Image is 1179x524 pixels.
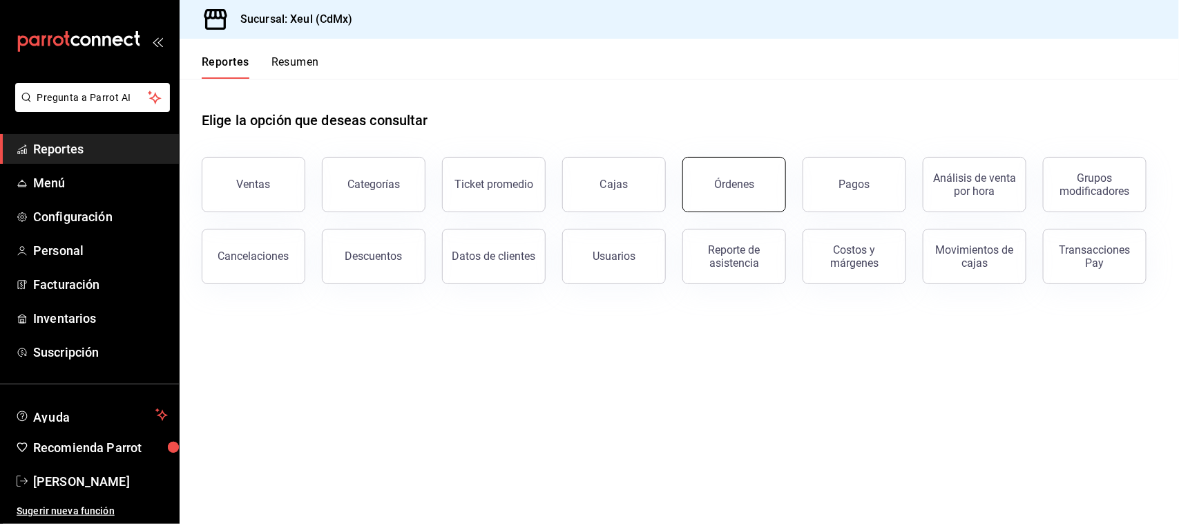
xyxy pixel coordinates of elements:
button: Análisis de venta por hora [923,157,1026,212]
a: Cajas [562,157,666,212]
button: Pregunta a Parrot AI [15,83,170,112]
div: Reporte de asistencia [691,243,777,270]
span: Menú [33,174,168,192]
div: Datos de clientes [452,250,536,263]
button: Costos y márgenes [803,229,906,284]
button: Cancelaciones [202,229,305,284]
button: Reportes [202,55,249,79]
button: Resumen [271,55,319,79]
div: Costos y márgenes [812,243,897,270]
span: Configuración [33,207,168,226]
button: Transacciones Pay [1043,229,1147,284]
div: Cajas [600,176,629,193]
button: Usuarios [562,229,666,284]
button: Grupos modificadores [1043,157,1147,212]
div: Pagos [839,178,870,191]
h1: Elige la opción que deseas consultar [202,110,428,131]
button: Movimientos de cajas [923,229,1026,284]
div: navigation tabs [202,55,319,79]
div: Descuentos [345,250,403,263]
button: Reporte de asistencia [682,229,786,284]
h3: Sucursal: Xeul (CdMx) [229,11,353,28]
span: Pregunta a Parrot AI [37,91,148,105]
div: Ventas [237,178,271,191]
div: Cancelaciones [218,250,289,263]
div: Análisis de venta por hora [932,171,1017,198]
a: Pregunta a Parrot AI [10,100,170,115]
button: Órdenes [682,157,786,212]
div: Transacciones Pay [1052,243,1138,270]
button: open_drawer_menu [152,36,163,47]
span: Facturación [33,275,168,294]
div: Usuarios [593,250,635,263]
button: Descuentos [322,229,425,284]
div: Ticket promedio [454,178,533,191]
button: Ventas [202,157,305,212]
span: Ayuda [33,406,150,423]
span: Suscripción [33,343,168,362]
div: Categorías [347,178,400,191]
span: [PERSON_NAME] [33,472,168,491]
span: Sugerir nueva función [17,504,168,518]
div: Órdenes [714,178,754,191]
button: Datos de clientes [442,229,546,284]
span: Inventarios [33,309,168,328]
span: Reportes [33,140,168,158]
button: Ticket promedio [442,157,546,212]
div: Movimientos de cajas [932,243,1017,270]
button: Categorías [322,157,425,212]
div: Grupos modificadores [1052,171,1138,198]
span: Personal [33,241,168,260]
button: Pagos [803,157,906,212]
span: Recomienda Parrot [33,438,168,457]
